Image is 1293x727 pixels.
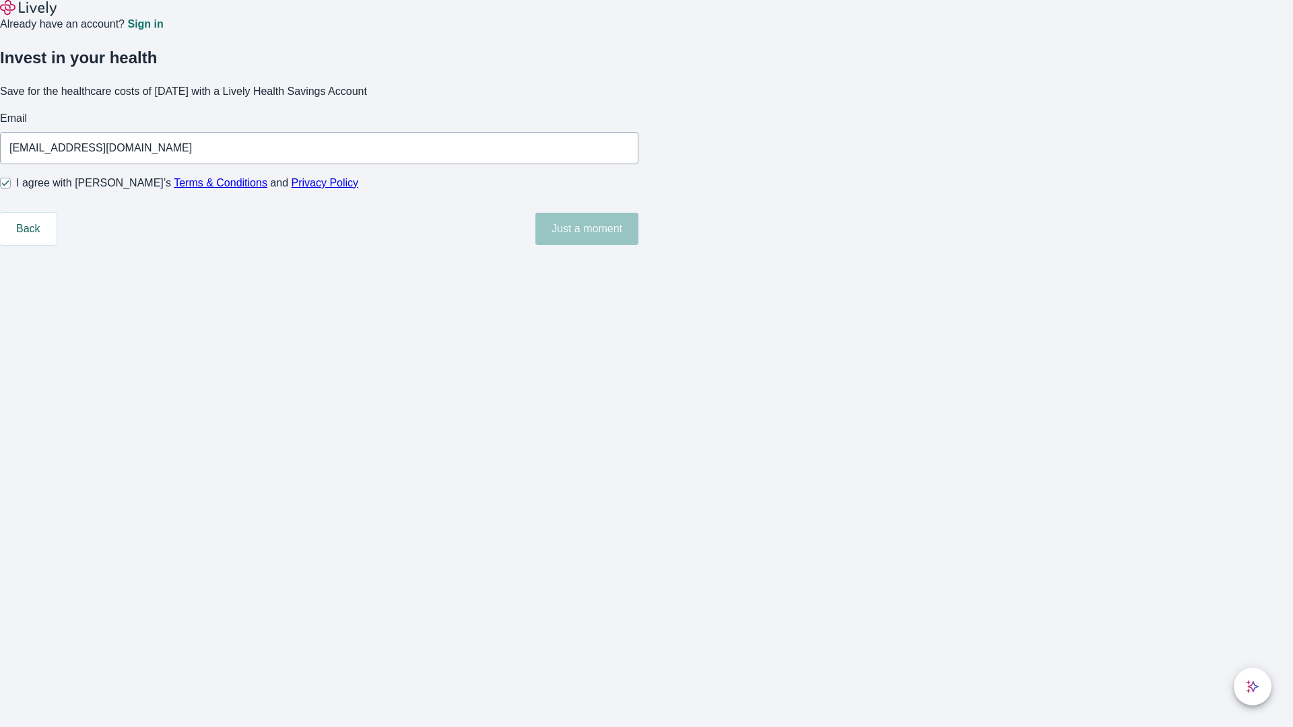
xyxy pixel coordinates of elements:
a: Sign in [127,19,163,30]
button: chat [1234,668,1271,705]
span: I agree with [PERSON_NAME]’s and [16,175,358,191]
a: Terms & Conditions [174,177,267,188]
a: Privacy Policy [292,177,359,188]
svg: Lively AI Assistant [1246,680,1259,693]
